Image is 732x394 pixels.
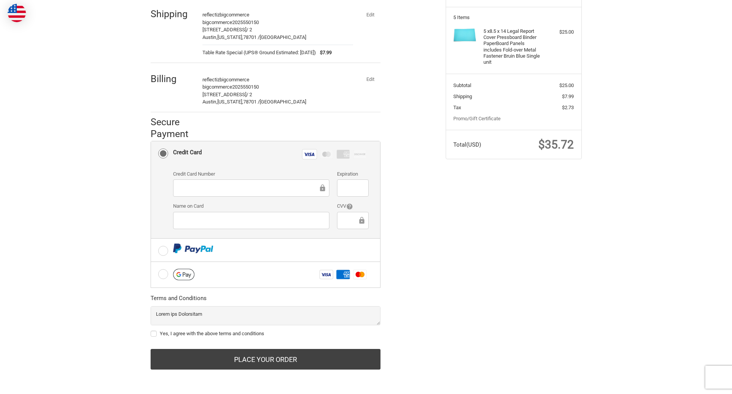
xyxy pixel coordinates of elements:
label: Yes, I agree with the above terms and conditions [151,331,380,337]
div: Credit Card [173,146,202,159]
span: Total (USD) [453,141,481,148]
span: / 2 [246,27,252,32]
span: 78701 / [243,34,260,40]
h4: 5 x 8.5 x 14 Legal Report Cover Pressboard Binder PaperBoard Panels includes Fold-over Metal Fast... [483,28,542,66]
span: bigcommerce [220,12,249,18]
label: CVV [337,202,369,210]
span: reflectiz [202,12,220,18]
h3: 5 Items [453,15,574,21]
textarea: Lorem ips Dolorsitam Consectet adipisc Elit sed doei://tem.79i51.utl Etdolor ma aliq://eni.36a89.... [151,306,380,325]
iframe: Secure Credit Card Frame - Expiration Date [342,184,363,192]
span: 2025550150 [232,84,259,90]
span: $25.00 [559,82,574,88]
span: $7.99 [562,94,574,99]
span: [GEOGRAPHIC_DATA] [260,99,306,105]
span: [STREET_ADDRESS] [202,27,246,32]
span: Checkout [46,3,69,10]
iframe: Secure Credit Card Frame - CVV [342,216,358,225]
span: reflectiz [202,77,220,82]
img: duty and tax information for United States [8,4,26,22]
span: Tax [453,105,461,110]
label: Credit Card Number [173,170,329,178]
button: Edit [361,74,380,85]
span: Subtotal [453,82,471,88]
span: bigcommerce [220,77,249,82]
label: Expiration [337,170,369,178]
span: / 2 [246,92,252,97]
span: 2025550150 [232,19,259,25]
h2: Secure Payment [151,116,202,140]
legend: Terms and Conditions [151,294,207,306]
button: Place Your Order [151,349,380,370]
h2: Shipping [151,8,195,20]
span: Table Rate Special (UPS® Ground Estimated: [DATE]) [202,49,316,57]
h2: Billing [151,73,195,85]
button: Edit [361,9,380,20]
span: $7.99 [316,49,332,57]
a: Promo/Gift Certificate [453,116,501,121]
span: $2.73 [562,105,574,110]
span: [US_STATE], [217,99,243,105]
span: 78701 / [243,99,260,105]
div: $25.00 [544,28,574,36]
span: Austin, [202,34,217,40]
img: PayPal icon [173,244,213,253]
label: Name on Card [173,202,329,210]
span: $35.72 [538,138,574,151]
span: [STREET_ADDRESS] [202,92,246,97]
span: [US_STATE], [217,34,243,40]
span: Austin, [202,99,217,105]
img: Google Pay icon [173,269,194,280]
iframe: Secure Credit Card Frame - Cardholder Name [178,216,324,225]
span: [GEOGRAPHIC_DATA] [260,34,306,40]
iframe: Secure Credit Card Frame - Credit Card Number [178,184,318,192]
span: bigcommerce [202,84,232,90]
span: bigcommerce [202,19,232,25]
span: Shipping [453,94,472,99]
